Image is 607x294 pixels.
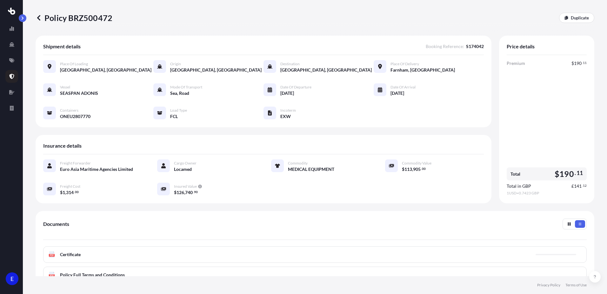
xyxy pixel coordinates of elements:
[75,191,79,193] span: 00
[466,43,484,50] span: S174042
[43,143,82,149] span: Insurance details
[571,61,574,66] span: $
[422,168,426,170] span: 00
[582,185,583,187] span: .
[60,90,98,96] span: SEASPAN ADONIS
[555,170,559,178] span: $
[60,190,63,195] span: $
[170,67,262,73] span: [GEOGRAPHIC_DATA], [GEOGRAPHIC_DATA]
[571,15,589,21] p: Duplicate
[390,61,419,66] span: Place of Delivery
[184,190,185,195] span: ,
[537,283,560,288] a: Privacy Policy
[50,275,54,277] text: PDF
[60,251,81,258] span: Certificate
[10,276,14,282] span: E
[43,221,69,227] span: Documents
[280,108,296,113] span: Incoterm
[193,191,194,193] span: .
[60,272,125,278] span: Policy Full Terms and Conditions
[390,90,404,96] span: [DATE]
[575,171,576,175] span: .
[174,161,197,166] span: Cargo Owner
[288,166,334,172] span: MEDICAL EQUIPMENT
[170,85,202,90] span: Mode of Transport
[402,167,404,171] span: $
[412,167,413,171] span: ,
[174,190,177,195] span: $
[170,108,187,113] span: Load Type
[177,190,184,195] span: 126
[280,90,294,96] span: [DATE]
[288,161,308,166] span: Commodity
[574,61,582,66] span: 190
[280,85,311,90] span: Date of Departure
[559,13,594,23] a: Duplicate
[170,90,189,96] span: Sea, Road
[60,166,133,172] span: Euro Asia Maritime Agencies Limited
[174,166,192,172] span: Locamed
[582,62,583,64] span: .
[426,43,464,50] span: Booking Reference :
[507,60,525,66] span: Premium
[60,67,151,73] span: [GEOGRAPHIC_DATA], [GEOGRAPHIC_DATA]
[510,171,520,177] span: Total
[280,61,300,66] span: Destination
[194,191,198,193] span: 90
[507,43,535,50] span: Price details
[507,183,531,189] span: Total in GBP
[36,13,112,23] p: Policy BRZ500472
[43,43,81,50] span: Shipment details
[390,85,416,90] span: Date of Arrival
[170,113,178,120] span: FCL
[60,161,91,166] span: Freight Forwarder
[574,184,582,188] span: 141
[390,67,455,73] span: Farnham, [GEOGRAPHIC_DATA]
[63,190,65,195] span: 1
[60,113,90,120] span: ONEU2807770
[174,184,197,189] span: Insured Value
[280,67,372,73] span: [GEOGRAPHIC_DATA], [GEOGRAPHIC_DATA]
[280,113,291,120] span: EXW
[571,184,574,188] span: £
[565,283,587,288] a: Terms of Use
[60,108,78,113] span: Containers
[60,184,80,189] span: Freight Cost
[74,191,75,193] span: .
[65,190,66,195] span: ,
[559,170,574,178] span: 190
[404,167,412,171] span: 113
[60,61,88,66] span: Place of Loading
[421,168,422,170] span: .
[413,167,421,171] span: 905
[66,190,74,195] span: 314
[50,254,54,256] text: PDF
[170,61,181,66] span: Origin
[507,191,587,196] span: 1 USD = 0.7423 GBP
[402,161,431,166] span: Commodity Value
[185,190,193,195] span: 740
[43,267,587,283] a: PDFPolicy Full Terms and Conditions
[583,62,587,64] span: 11
[583,185,587,187] span: 12
[60,85,70,90] span: Vessel
[577,171,583,175] span: 11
